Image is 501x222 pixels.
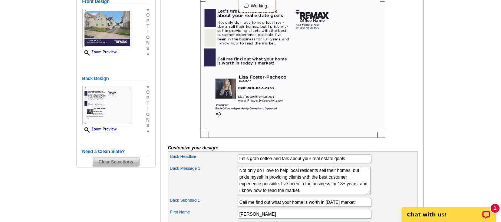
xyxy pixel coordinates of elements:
[146,84,149,90] span: »
[146,95,149,101] span: p
[146,24,149,29] span: t
[82,9,132,48] img: Z18897532_00001_1.jpg
[146,46,149,52] span: s
[82,86,132,125] img: Z18897532_00001_2.jpg
[146,40,149,46] span: n
[146,35,149,40] span: o
[243,3,249,9] img: loading...
[170,165,237,172] label: Back Message 1
[170,197,237,203] label: Back Subhead 1
[397,199,501,222] iframe: LiveChat chat widget
[146,29,149,35] span: i
[170,209,237,215] label: First Name
[168,145,218,150] i: Customize your design:
[146,112,149,117] span: o
[146,7,149,13] span: »
[146,123,149,129] span: s
[146,18,149,24] span: p
[146,13,149,18] span: o
[82,75,150,82] h5: Back Design
[146,101,149,106] span: t
[146,117,149,123] span: n
[146,106,149,112] span: i
[238,166,370,195] textarea: Not only do I love to help local residents sell their homes, but I pride myself in providing clie...
[82,127,117,131] a: Zoom Preview
[82,50,117,54] a: Zoom Preview
[146,52,149,57] span: »
[146,129,149,134] span: »
[170,153,237,160] label: Back Headline
[146,90,149,95] span: o
[92,158,139,166] span: Clear Selections
[82,148,150,155] h5: Need a Clean Slate?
